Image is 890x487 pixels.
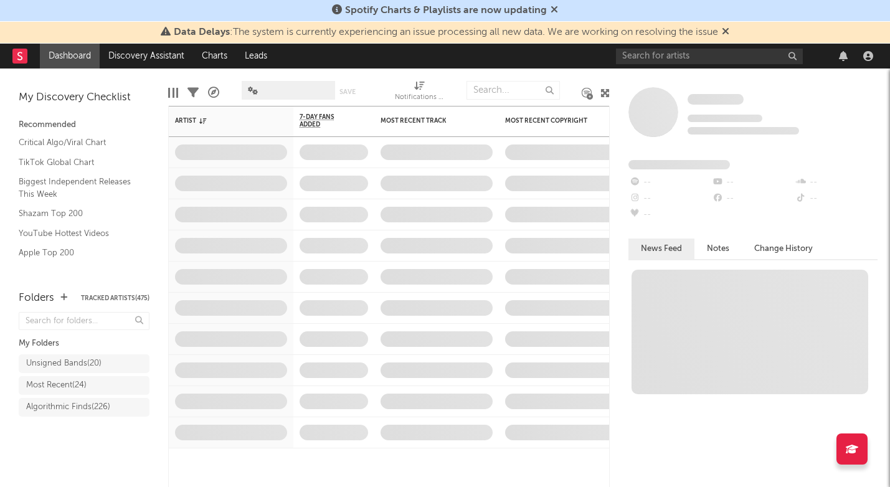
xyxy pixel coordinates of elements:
[19,227,137,240] a: YouTube Hottest Videos
[19,376,149,395] a: Most Recent(24)
[551,6,558,16] span: Dismiss
[300,113,349,128] span: 7-Day Fans Added
[688,127,799,135] span: 0 fans last week
[19,246,137,260] a: Apple Top 200
[19,354,149,373] a: Unsigned Bands(20)
[688,93,744,106] a: Some Artist
[722,27,729,37] span: Dismiss
[19,398,149,417] a: Algorithmic Finds(226)
[26,378,87,393] div: Most Recent ( 24 )
[81,295,149,301] button: Tracked Artists(475)
[26,356,102,371] div: Unsigned Bands ( 20 )
[100,44,193,69] a: Discovery Assistant
[174,27,230,37] span: Data Delays
[174,27,718,37] span: : The system is currently experiencing an issue processing all new data. We are working on resolv...
[688,115,762,122] span: Tracking Since: [DATE]
[19,156,137,169] a: TikTok Global Chart
[688,94,744,105] span: Some Artist
[175,117,268,125] div: Artist
[19,312,149,330] input: Search for folders...
[628,191,711,207] div: --
[19,291,54,306] div: Folders
[694,239,742,259] button: Notes
[339,88,356,95] button: Save
[711,191,794,207] div: --
[168,75,178,111] div: Edit Columns
[795,191,878,207] div: --
[19,266,137,280] a: Spotify Track Velocity Chart
[19,175,137,201] a: Biggest Independent Releases This Week
[628,174,711,191] div: --
[628,239,694,259] button: News Feed
[26,400,110,415] div: Algorithmic Finds ( 226 )
[19,118,149,133] div: Recommended
[208,75,219,111] div: A&R Pipeline
[193,44,236,69] a: Charts
[381,117,474,125] div: Most Recent Track
[236,44,276,69] a: Leads
[795,174,878,191] div: --
[395,90,445,105] div: Notifications (Artist)
[187,75,199,111] div: Filters
[505,117,599,125] div: Most Recent Copyright
[711,174,794,191] div: --
[742,239,825,259] button: Change History
[19,207,137,220] a: Shazam Top 200
[628,207,711,223] div: --
[466,81,560,100] input: Search...
[345,6,547,16] span: Spotify Charts & Playlists are now updating
[19,136,137,149] a: Critical Algo/Viral Chart
[19,336,149,351] div: My Folders
[40,44,100,69] a: Dashboard
[616,49,803,64] input: Search for artists
[19,90,149,105] div: My Discovery Checklist
[628,160,730,169] span: Fans Added by Platform
[395,75,445,111] div: Notifications (Artist)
